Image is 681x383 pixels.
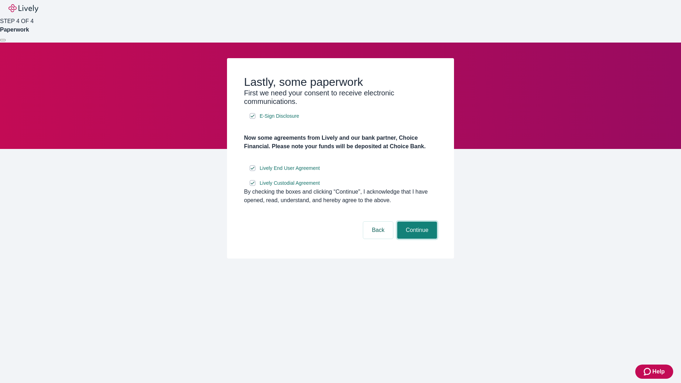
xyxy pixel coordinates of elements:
span: Lively Custodial Agreement [260,179,320,187]
a: e-sign disclosure document [258,179,321,188]
span: Lively End User Agreement [260,165,320,172]
h2: Lastly, some paperwork [244,75,437,89]
h4: Now some agreements from Lively and our bank partner, Choice Financial. Please note your funds wi... [244,134,437,151]
button: Continue [397,222,437,239]
button: Zendesk support iconHelp [635,365,673,379]
a: e-sign disclosure document [258,164,321,173]
h3: First we need your consent to receive electronic communications. [244,89,437,106]
a: e-sign disclosure document [258,112,300,121]
div: By checking the boxes and clicking “Continue", I acknowledge that I have opened, read, understand... [244,188,437,205]
span: E-Sign Disclosure [260,112,299,120]
button: Back [363,222,393,239]
span: Help [652,367,665,376]
svg: Zendesk support icon [644,367,652,376]
img: Lively [9,4,38,13]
